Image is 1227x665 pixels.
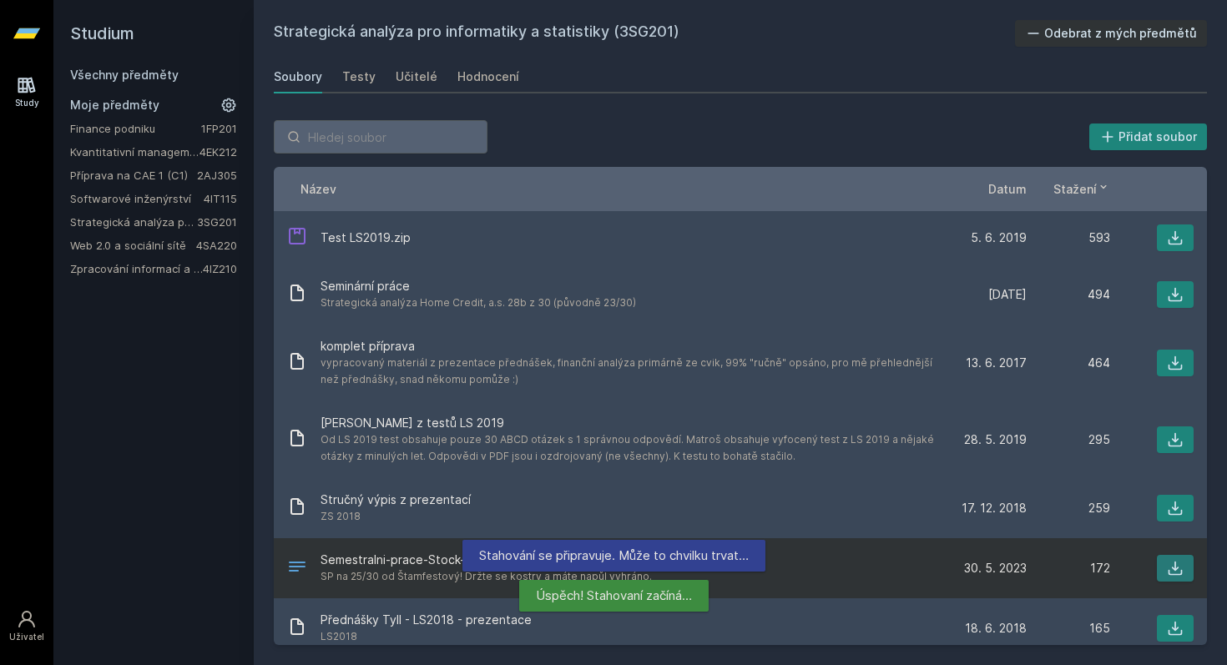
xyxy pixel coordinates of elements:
[457,60,519,93] a: Hodnocení
[321,431,937,465] span: Od LS 2019 test obsahuje pouze 30 ABCD otázek s 1 správnou odpovědí. Matroš obsahuje vyfocený tes...
[15,97,39,109] div: Study
[1027,431,1110,448] div: 295
[965,620,1027,637] span: 18. 6. 2018
[70,260,203,277] a: Zpracování informací a znalostí
[1053,180,1097,198] span: Stažení
[457,68,519,85] div: Hodnocení
[1027,229,1110,246] div: 593
[988,180,1027,198] button: Datum
[70,120,201,137] a: Finance podniku
[274,60,322,93] a: Soubory
[70,237,196,254] a: Web 2.0 a sociální sítě
[321,552,652,568] span: Semestralni-prace-Stock-Plzen-Bozkov.pdf
[1027,560,1110,577] div: 172
[201,122,237,135] a: 1FP201
[1053,180,1110,198] button: Stažení
[321,278,636,295] span: Seminární práce
[1027,620,1110,637] div: 165
[964,431,1027,448] span: 28. 5. 2019
[342,60,376,93] a: Testy
[321,355,937,388] span: vypracovaný materiál z prezentace přednášek, finanční analýza primárně ze cvik, 99% "ručně" opsán...
[462,540,765,572] div: Stahování se připravuje. Může to chvilku trvat…
[9,631,44,643] div: Uživatel
[70,68,179,82] a: Všechny předměty
[1089,123,1208,150] button: Přidat soubor
[70,214,197,230] a: Strategická analýza pro informatiky a statistiky
[197,215,237,229] a: 3SG201
[274,68,322,85] div: Soubory
[321,491,471,508] span: Stručný výpis z prezentací
[342,68,376,85] div: Testy
[321,295,636,311] span: Strategická analýza Home Credit, a.s. 28b z 30 (původně 23/30)
[199,145,237,159] a: 4EK212
[196,239,237,252] a: 4SA220
[197,169,237,182] a: 2AJ305
[3,601,50,652] a: Uživatel
[1027,500,1110,516] div: 259
[70,190,204,207] a: Softwarové inženýrství
[300,180,336,198] button: Název
[1027,355,1110,371] div: 464
[70,97,159,113] span: Moje předměty
[321,415,937,431] span: [PERSON_NAME] z testů LS 2019
[321,628,532,645] span: LS2018
[964,560,1027,577] span: 30. 5. 2023
[321,508,471,525] span: ZS 2018
[321,612,532,628] span: Přednášky Tyll - LS2018 - prezentace
[971,229,1027,246] span: 5. 6. 2019
[70,167,197,184] a: Příprava na CAE 1 (C1)
[287,557,307,581] div: PDF
[274,120,487,154] input: Hledej soubor
[203,262,237,275] a: 4IZ210
[204,192,237,205] a: 4IT115
[321,338,937,355] span: komplet příprava
[988,286,1027,303] span: [DATE]
[966,355,1027,371] span: 13. 6. 2017
[70,144,199,160] a: Kvantitativní management
[321,568,652,585] span: SP na 25/30 od Štamfestový! Držte se kostry a máte napůl vyhráno.
[274,20,1015,47] h2: Strategická analýza pro informatiky a statistiky (3SG201)
[962,500,1027,516] span: 17. 12. 2018
[396,60,437,93] a: Učitelé
[396,68,437,85] div: Učitelé
[1015,20,1208,47] button: Odebrat z mých předmětů
[3,67,50,118] a: Study
[321,229,411,246] span: Test LS2019.zip
[287,226,307,250] div: ZIP
[1027,286,1110,303] div: 494
[519,580,709,612] div: Úspěch! Stahovaní začíná…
